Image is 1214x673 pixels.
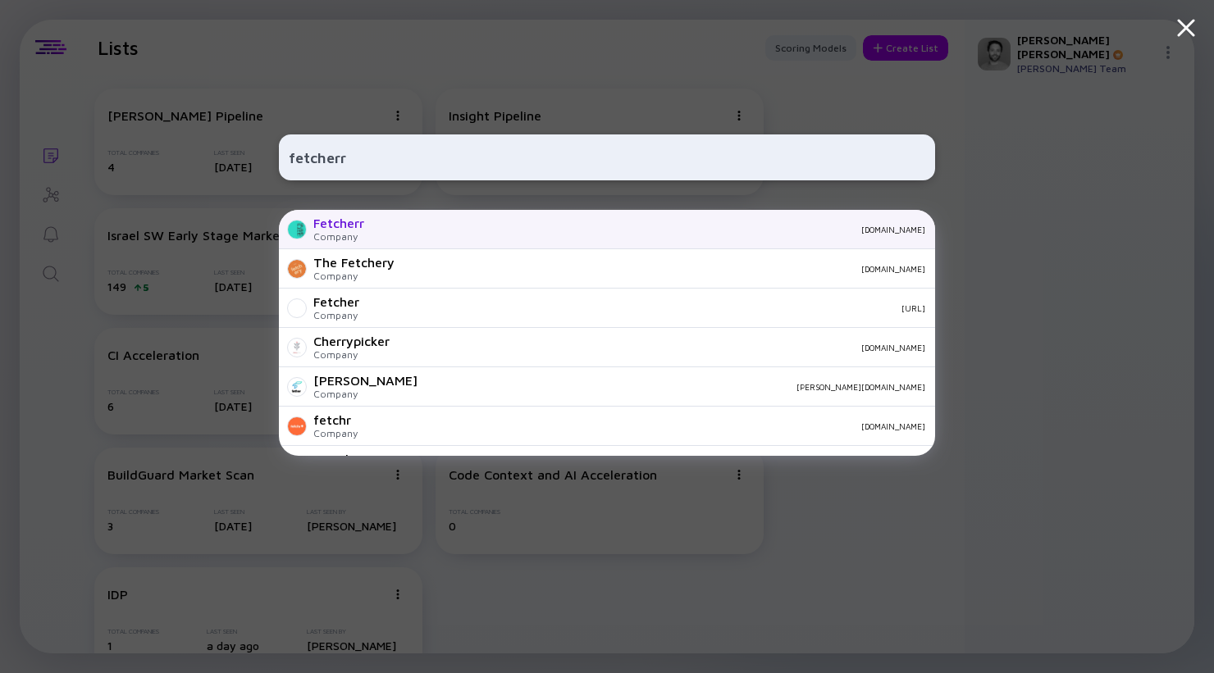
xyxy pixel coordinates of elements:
div: Cherrypicker [313,334,390,348]
div: The Fetchery [313,255,395,270]
input: Search Company or Investor... [289,143,925,172]
div: Company [313,230,364,243]
div: [DOMAIN_NAME] [377,225,925,234]
div: Fetcher [313,294,359,309]
div: Company [313,348,390,361]
div: Company [313,309,359,321]
div: Company [313,427,358,439]
div: Fetcherr [313,216,364,230]
div: fetchr [313,412,358,427]
div: [DOMAIN_NAME] [403,343,925,352]
div: [PERSON_NAME] [313,373,418,388]
div: Watcherr [313,452,370,466]
div: [PERSON_NAME][DOMAIN_NAME] [431,382,925,392]
div: [URL] [372,303,925,313]
div: Company [313,388,418,400]
div: [DOMAIN_NAME] [408,264,925,274]
div: [DOMAIN_NAME] [371,421,925,431]
div: Company [313,270,395,282]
